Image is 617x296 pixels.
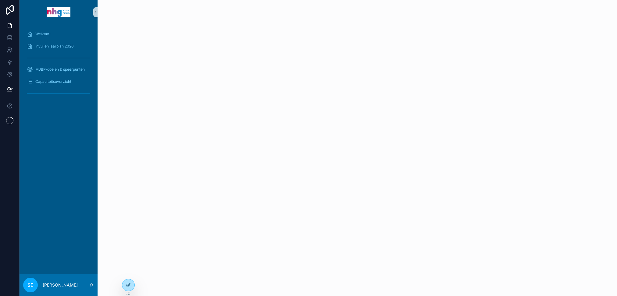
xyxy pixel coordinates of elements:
[23,76,94,87] a: Capaciteitsoverzicht
[20,24,98,106] div: scrollable content
[43,282,78,288] p: [PERSON_NAME]
[35,67,85,72] span: MJBP-doelen & speerpunten
[47,7,70,17] img: App logo
[23,64,94,75] a: MJBP-doelen & speerpunten
[23,29,94,40] a: Welkom!
[35,32,50,37] span: Welkom!
[27,281,34,289] span: SE
[35,79,71,84] span: Capaciteitsoverzicht
[23,41,94,52] a: Invullen jaarplan 2026
[35,44,73,49] span: Invullen jaarplan 2026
